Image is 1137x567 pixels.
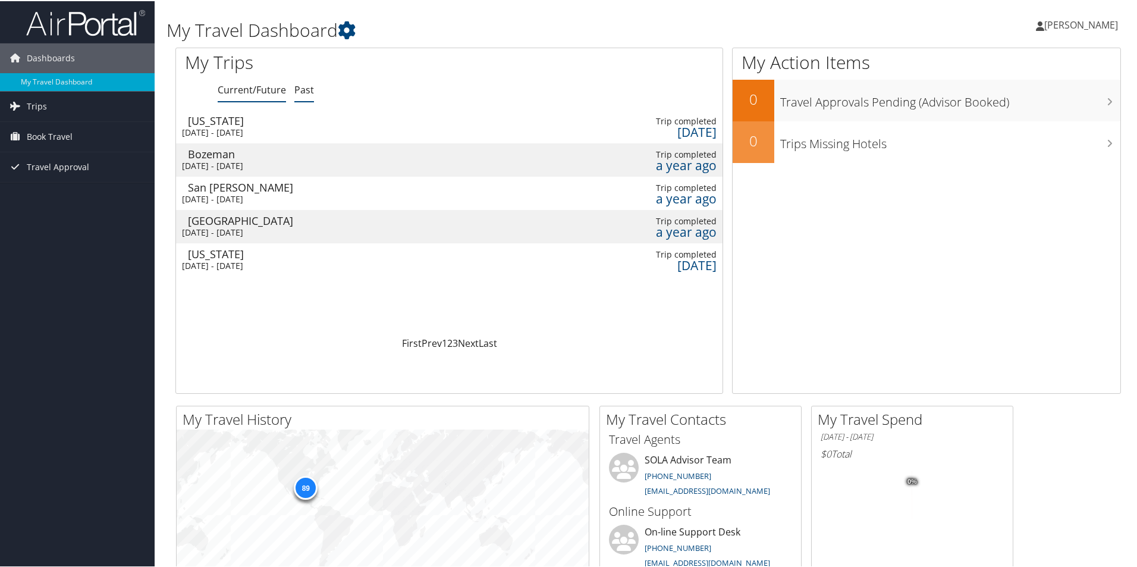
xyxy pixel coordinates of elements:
[188,181,315,192] div: San [PERSON_NAME]
[603,452,798,500] li: SOLA Advisor Team
[593,248,717,259] div: Trip completed
[182,226,309,237] div: [DATE] - [DATE]
[645,469,711,480] a: [PHONE_NUMBER]
[458,336,479,349] a: Next
[593,148,717,159] div: Trip completed
[185,49,486,74] h1: My Trips
[442,336,447,349] a: 1
[182,259,309,270] div: [DATE] - [DATE]
[188,214,315,225] div: [GEOGRAPHIC_DATA]
[218,82,286,95] a: Current/Future
[27,42,75,72] span: Dashboards
[821,446,831,459] span: $0
[593,225,717,236] div: a year ago
[733,88,774,108] h2: 0
[733,79,1120,120] a: 0Travel Approvals Pending (Advisor Booked)
[27,151,89,181] span: Travel Approval
[183,408,589,428] h2: My Travel History
[182,193,309,203] div: [DATE] - [DATE]
[294,475,318,499] div: 89
[1044,17,1118,30] span: [PERSON_NAME]
[182,126,309,137] div: [DATE] - [DATE]
[907,477,917,484] tspan: 0%
[593,192,717,203] div: a year ago
[733,130,774,150] h2: 0
[27,90,47,120] span: Trips
[606,408,801,428] h2: My Travel Contacts
[26,8,145,36] img: airportal-logo.png
[447,336,453,349] a: 2
[593,215,717,225] div: Trip completed
[188,148,315,158] div: Bozeman
[593,181,717,192] div: Trip completed
[733,120,1120,162] a: 0Trips Missing Hotels
[818,408,1013,428] h2: My Travel Spend
[780,129,1120,151] h3: Trips Missing Hotels
[593,126,717,136] div: [DATE]
[422,336,442,349] a: Prev
[593,259,717,270] div: [DATE]
[609,430,792,447] h3: Travel Agents
[1036,6,1130,42] a: [PERSON_NAME]
[182,159,309,170] div: [DATE] - [DATE]
[188,114,315,125] div: [US_STATE]
[294,82,314,95] a: Past
[645,541,711,552] a: [PHONE_NUMBER]
[733,49,1120,74] h1: My Action Items
[593,115,717,126] div: Trip completed
[188,248,315,258] div: [US_STATE]
[593,159,717,170] div: a year ago
[645,484,770,495] a: [EMAIL_ADDRESS][DOMAIN_NAME]
[27,121,73,151] span: Book Travel
[402,336,422,349] a: First
[645,556,770,567] a: [EMAIL_ADDRESS][DOMAIN_NAME]
[479,336,497,349] a: Last
[453,336,458,349] a: 3
[821,446,1004,459] h6: Total
[609,502,792,519] h3: Online Support
[780,87,1120,109] h3: Travel Approvals Pending (Advisor Booked)
[821,430,1004,441] h6: [DATE] - [DATE]
[167,17,809,42] h1: My Travel Dashboard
